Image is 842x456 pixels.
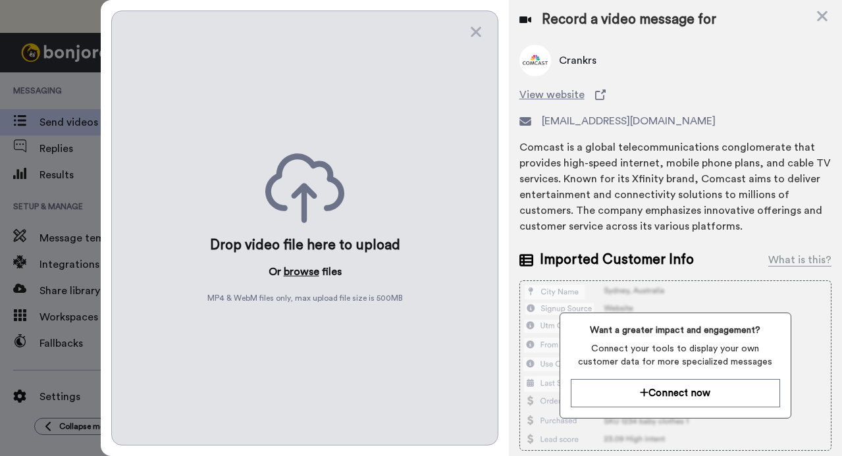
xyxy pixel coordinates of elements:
span: MP4 & WebM files only, max upload file size is 500 MB [207,293,403,303]
span: Connect your tools to display your own customer data for more specialized messages [571,342,780,368]
span: Want a greater impact and engagement? [571,324,780,337]
div: What is this? [768,252,831,268]
button: Connect now [571,379,780,407]
p: Or files [269,264,342,280]
span: [EMAIL_ADDRESS][DOMAIN_NAME] [542,113,716,129]
button: browse [284,264,319,280]
div: Comcast is a global telecommunications conglomerate that provides high-speed internet, mobile pho... [519,139,831,234]
div: Drop video file here to upload [210,236,400,255]
span: Imported Customer Info [540,250,694,270]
